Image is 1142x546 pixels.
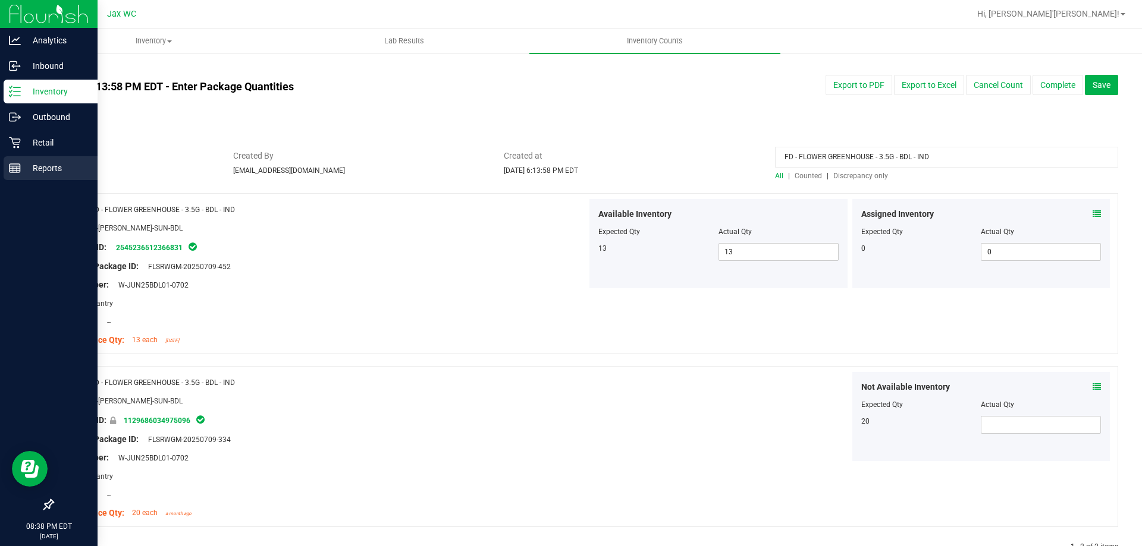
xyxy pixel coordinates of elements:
[861,416,981,427] div: 20
[233,166,345,175] span: [EMAIL_ADDRESS][DOMAIN_NAME]
[9,137,21,149] inline-svg: Retail
[52,81,667,93] h4: [DATE] 6:13:58 PM EDT - Enter Package Quantities
[142,263,231,271] span: FLSRWGM-20250709-452
[86,472,113,481] span: Pantry
[90,206,235,214] span: FD - FLOWER GREENHOUSE - 3.5G - BDL - IND
[29,29,279,53] a: Inventory
[107,9,136,19] span: Jax WC
[5,521,92,532] p: 08:38 PM EDT
[861,208,934,220] span: Assigned Inventory
[62,434,139,444] span: Original Package ID:
[9,86,21,97] inline-svg: Inventory
[981,399,1101,410] div: Actual Qty
[504,150,757,162] span: Created at
[233,150,487,162] span: Created By
[1033,75,1083,95] button: Complete
[861,226,981,237] div: Expected Qty
[504,166,578,175] span: [DATE] 6:13:58 PM EDT
[827,172,829,180] span: |
[598,244,607,253] span: 13
[101,491,111,499] span: --
[529,29,780,53] a: Inventory Counts
[124,416,190,425] a: 1129686034975096
[719,228,752,236] span: Actual Qty
[112,454,189,462] span: W-JUN25BDL01-0702
[9,34,21,46] inline-svg: Analytics
[21,84,92,99] p: Inventory
[795,172,822,180] span: Counted
[29,36,278,46] span: Inventory
[86,299,113,308] span: Pantry
[719,244,838,260] input: 13
[894,75,964,95] button: Export to Excel
[116,244,183,252] a: 2545236512366831
[195,414,206,425] span: In Sync
[861,381,950,393] span: Not Available Inventory
[84,224,183,232] span: FLO-[PERSON_NAME]-SUN-BDL
[9,162,21,174] inline-svg: Reports
[132,336,158,344] span: 13 each
[101,318,111,326] span: --
[21,33,92,48] p: Analytics
[52,150,215,162] span: Status
[977,9,1119,18] span: Hi, [PERSON_NAME]'[PERSON_NAME]!
[598,208,672,220] span: Available Inventory
[84,397,183,405] span: FLO-[PERSON_NAME]-SUN-BDL
[981,244,1100,260] input: 0
[775,172,788,180] a: All
[368,36,440,46] span: Lab Results
[830,172,888,180] a: Discrepancy only
[21,135,92,150] p: Retail
[1093,80,1110,90] span: Save
[21,161,92,175] p: Reports
[165,511,192,516] span: a month ago
[966,75,1031,95] button: Cancel Count
[187,241,198,253] span: In Sync
[12,451,48,487] iframe: Resource center
[9,60,21,72] inline-svg: Inbound
[21,59,92,73] p: Inbound
[598,228,640,236] span: Expected Qty
[611,36,699,46] span: Inventory Counts
[5,532,92,541] p: [DATE]
[788,172,790,180] span: |
[9,111,21,123] inline-svg: Outbound
[861,399,981,410] div: Expected Qty
[861,243,981,254] div: 0
[1085,75,1118,95] button: Save
[792,172,827,180] a: Counted
[112,281,189,289] span: W-JUN25BDL01-0702
[981,226,1101,237] div: Actual Qty
[142,435,231,444] span: FLSRWGM-20250709-334
[775,172,783,180] span: All
[21,110,92,124] p: Outbound
[132,509,158,517] span: 20 each
[833,172,888,180] span: Discrepancy only
[165,338,179,343] span: [DATE]
[90,378,235,387] span: FD - FLOWER GREENHOUSE - 3.5G - BDL - IND
[826,75,892,95] button: Export to PDF
[279,29,529,53] a: Lab Results
[62,261,139,271] span: Original Package ID:
[775,147,1118,168] input: Type item name or package id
